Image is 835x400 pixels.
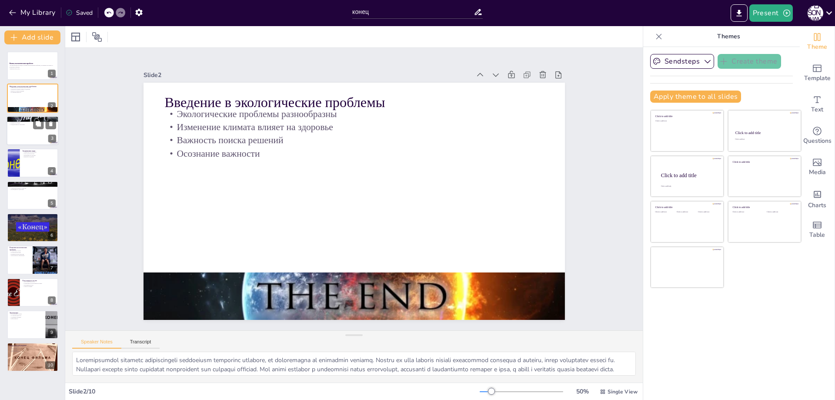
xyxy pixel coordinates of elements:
[10,63,33,64] strong: Конец экологических проблем
[48,329,56,336] div: 9
[10,215,56,217] p: Утрата биоразнообразия
[9,122,56,124] p: Влияние на климат
[7,310,58,339] div: 9
[800,151,835,183] div: Add images, graphics, shapes or video
[10,254,30,255] p: Индивидуальные действия
[69,387,480,396] div: Slide 2 / 10
[10,312,43,314] p: Заключение
[22,284,56,286] p: Экономия ресурсов
[803,136,832,146] span: Questions
[731,4,748,22] button: Export to PowerPoint
[22,282,56,284] p: Сокращение использования пластика
[10,90,56,92] p: Важность поиска решений
[800,214,835,245] div: Add a table
[677,211,696,213] div: Click to add text
[4,30,60,44] button: Add slide
[48,296,56,304] div: 8
[7,278,58,307] div: 8
[735,139,793,141] div: Click to add text
[800,26,835,57] div: Change the overall theme
[10,344,56,346] p: Вопросы и обсуждение
[718,54,781,69] button: Create theme
[9,121,56,122] p: Меры по снижению загрязнения
[735,131,793,135] div: Click to add title
[10,349,56,351] p: Участие всех
[10,347,56,349] p: Обсуждение
[10,218,56,219] p: Нарушение баланса в природе
[800,57,835,89] div: Add ready made slides
[10,350,56,352] p: Идеи для будущего
[10,91,56,93] p: Осознание важности
[808,4,823,22] button: Г [PERSON_NAME]
[48,199,56,207] div: 5
[48,70,56,77] div: 1
[10,68,56,70] p: Generated with [URL]
[9,124,56,125] p: Осведомленность населения
[203,49,555,215] p: Изменение климата влияет на здоровье
[10,182,56,185] p: Изменение климата
[807,42,827,52] span: Theme
[72,339,121,349] button: Speaker Notes
[650,91,741,103] button: Apply theme to all slides
[10,315,43,317] p: Осознание важности
[9,119,56,121] p: Загрязнение влияет на здоровье
[10,187,56,189] p: Угроза для сельского хозяйства
[352,6,474,18] input: Insert title
[7,116,59,145] div: 3
[22,156,56,158] p: Влияние на здоровье
[608,388,638,395] span: Single View
[10,318,43,320] p: Работа вместе
[22,279,56,282] p: Роль каждого из нас
[48,232,56,239] div: 6
[22,150,56,152] p: Загрязнение воды
[7,213,58,242] div: 6
[661,172,717,178] div: Click to add title
[767,211,794,213] div: Click to add text
[666,26,791,47] p: Themes
[10,85,56,87] p: Введение в экологические проблемы
[46,118,56,129] button: Delete Slide
[33,118,43,129] button: Duplicate Slide
[733,206,795,209] div: Click to add title
[10,185,56,187] p: Повышение уровня моря
[10,188,56,190] p: Необходимость адаптации
[69,30,83,44] div: Layout
[7,6,59,20] button: My Library
[48,264,56,272] div: 7
[800,89,835,120] div: Add text boxes
[10,250,30,252] p: Совместные усилия
[10,313,43,315] p: Коллективные усилия
[10,255,30,257] p: Экологическое образование
[800,120,835,151] div: Get real-time input from your audience
[48,167,56,175] div: 4
[808,201,826,210] span: Charts
[7,84,58,112] div: 2
[10,219,56,221] p: Влияние человеческой деятельности
[800,183,835,214] div: Add charts and graphs
[809,230,825,240] span: Table
[198,61,550,228] p: Важность поиска решений
[811,105,823,114] span: Text
[10,221,56,223] p: Сохранение биоразнообразия
[7,148,58,177] div: 4
[10,246,30,251] p: Решения экологических проблем
[655,211,675,213] div: Click to add text
[22,286,56,288] p: Участие в акциях
[733,211,760,213] div: Click to add text
[22,153,56,155] p: Угроза для экосистем
[808,5,823,21] div: Г [PERSON_NAME]
[698,211,718,213] div: Click to add text
[45,361,56,369] div: 10
[572,387,593,396] div: 50 %
[650,54,714,69] button: Sendsteps
[7,343,58,371] div: 10
[7,245,58,274] div: 7
[749,4,793,22] button: Present
[7,51,58,80] div: 1
[193,73,544,239] p: Осознание важности
[661,185,716,187] div: Click to add body
[48,134,56,142] div: 3
[655,115,718,118] div: Click to add title
[809,168,826,177] span: Media
[10,88,56,90] p: Изменение климата влияет на здоровье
